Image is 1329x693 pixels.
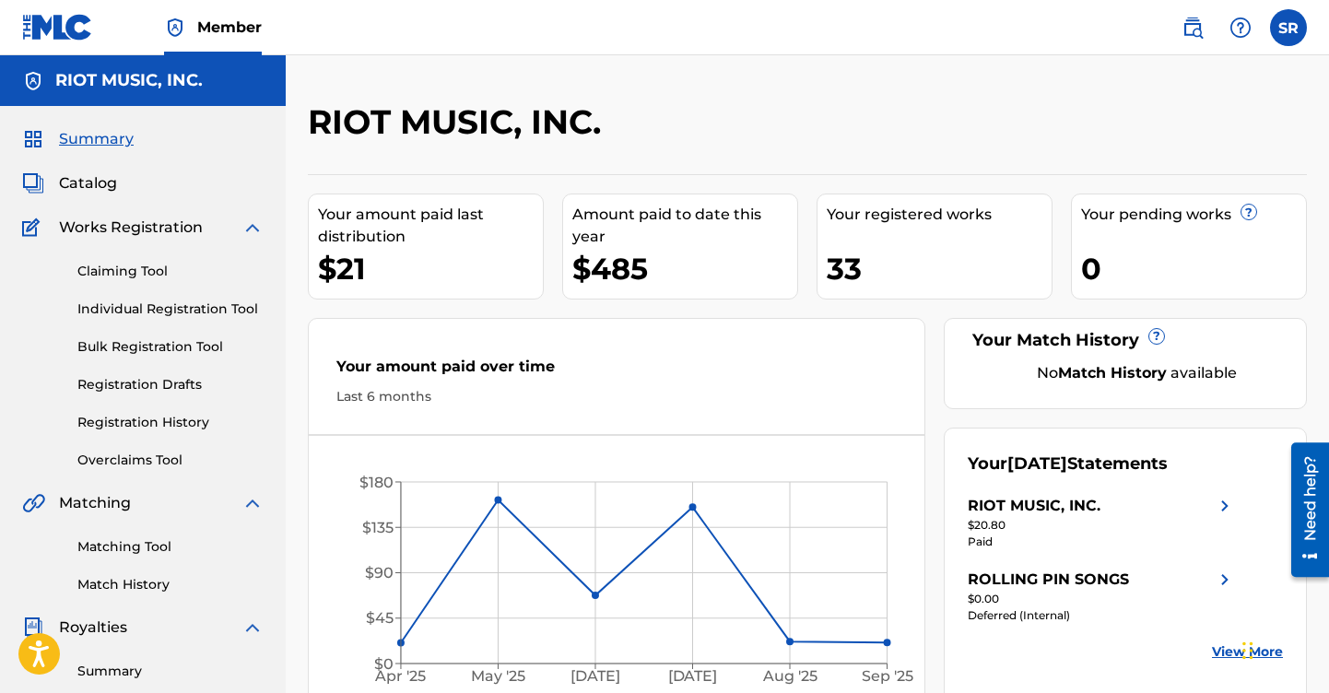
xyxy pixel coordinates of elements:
a: SummarySummary [22,128,134,150]
div: Last 6 months [336,387,897,406]
div: ROLLING PIN SONGS [968,569,1129,591]
img: Top Rightsholder [164,17,186,39]
div: User Menu [1270,9,1307,46]
span: [DATE] [1007,453,1067,474]
a: Public Search [1174,9,1211,46]
img: right chevron icon [1214,495,1236,517]
img: Catalog [22,172,44,194]
div: Paid [968,534,1236,550]
div: 33 [827,248,1052,289]
div: No available [991,362,1283,384]
a: CatalogCatalog [22,172,117,194]
tspan: Sep '25 [862,668,913,686]
img: expand [241,217,264,239]
span: Member [197,17,262,38]
a: Claiming Tool [77,262,264,281]
div: Your pending works [1081,204,1306,226]
span: Royalties [59,617,127,639]
img: right chevron icon [1214,569,1236,591]
span: Matching [59,492,131,514]
div: $21 [318,248,543,289]
img: expand [241,617,264,639]
a: Summary [77,662,264,681]
tspan: $135 [362,519,394,536]
img: help [1229,17,1252,39]
tspan: Apr '25 [375,668,427,686]
span: ? [1149,329,1164,344]
div: Amount paid to date this year [572,204,797,248]
img: search [1182,17,1204,39]
img: Summary [22,128,44,150]
img: expand [241,492,264,514]
a: Registration Drafts [77,375,264,394]
div: Your amount paid last distribution [318,204,543,248]
div: $0.00 [968,591,1236,607]
img: Matching [22,492,45,514]
iframe: Resource Center [1277,435,1329,583]
span: Summary [59,128,134,150]
a: Matching Tool [77,537,264,557]
div: $485 [572,248,797,289]
tspan: $45 [366,610,394,628]
span: Works Registration [59,217,203,239]
div: Drag [1242,623,1253,678]
a: Individual Registration Tool [77,300,264,319]
span: ? [1241,205,1256,219]
span: Catalog [59,172,117,194]
a: ROLLING PIN SONGSright chevron icon$0.00Deferred (Internal) [968,569,1236,624]
tspan: $90 [365,564,394,581]
img: Works Registration [22,217,46,239]
tspan: [DATE] [668,668,718,686]
iframe: Chat Widget [1237,605,1329,693]
h2: RIOT MUSIC, INC. [308,101,610,143]
tspan: Aug '25 [762,668,817,686]
div: $20.80 [968,517,1236,534]
a: RIOT MUSIC, INC.right chevron icon$20.80Paid [968,495,1236,550]
div: RIOT MUSIC, INC. [968,495,1100,517]
tspan: $0 [374,655,394,673]
div: Help [1222,9,1259,46]
tspan: [DATE] [570,668,620,686]
div: Your registered works [827,204,1052,226]
a: View More [1212,642,1283,662]
h5: RIOT MUSIC, INC. [55,70,203,91]
div: Your Statements [968,452,1168,476]
img: MLC Logo [22,14,93,41]
a: Overclaims Tool [77,451,264,470]
a: Registration History [77,413,264,432]
div: Your Match History [968,328,1283,353]
div: Deferred (Internal) [968,607,1236,624]
tspan: May '25 [471,668,525,686]
img: Royalties [22,617,44,639]
a: Bulk Registration Tool [77,337,264,357]
div: 0 [1081,248,1306,289]
div: Your amount paid over time [336,356,897,387]
tspan: $180 [359,474,394,491]
img: Accounts [22,70,44,92]
a: Match History [77,575,264,594]
strong: Match History [1058,364,1167,382]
